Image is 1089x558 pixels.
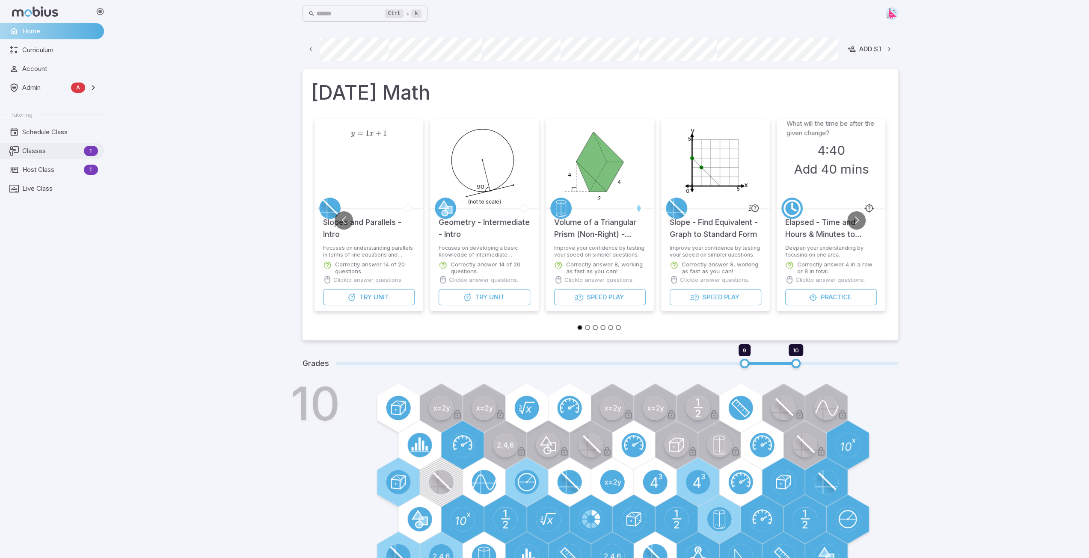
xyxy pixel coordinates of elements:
[702,292,722,302] span: Speed
[617,179,621,185] text: 4
[22,27,98,36] span: Home
[385,9,421,19] div: +
[323,208,415,240] h5: Slopes and Parallels - Intro
[608,325,613,330] button: Go to slide 5
[22,127,98,137] span: Schedule Class
[333,275,403,284] p: Click to answer questions.
[22,146,80,156] span: Classes
[724,292,739,302] span: Play
[793,160,868,179] h3: Add 40 mins
[439,289,530,305] button: TryUnit
[554,208,646,240] h5: Volume of a Triangular Prism (Non-Right) - Calculate
[743,347,746,354] span: 9
[10,111,33,118] span: Tutoring
[489,292,504,302] span: Unit
[451,261,530,275] p: Correctly answer 14 of 20 questions.
[22,165,80,174] span: Host Class
[477,183,484,190] text: 90
[797,261,877,275] p: Correctly answer 4 in a row or 8 in total.
[335,261,415,275] p: Correctly answer 14 of 20 questions.
[670,208,761,240] h5: Slope - Find Equivalent - Graph to Standard Form
[373,292,389,302] span: Unit
[885,7,898,20] img: right-triangle.svg
[22,83,68,92] span: Admin
[303,357,329,369] h5: Grades
[435,198,456,219] a: Geometry 2D
[323,245,415,257] p: Focuses on understanding parallels in terms of line equations and graphs.
[554,289,646,305] button: SpeedPlay
[385,9,404,18] kbd: Ctrl
[847,44,904,54] div: Add Student
[449,275,518,284] p: Click to answer questions.
[577,325,582,330] button: Go to slide 1
[291,381,340,427] h1: 10
[375,129,381,138] span: +
[616,325,621,330] button: Go to slide 6
[686,188,689,194] text: 0
[670,289,761,305] button: SpeedPlay
[744,180,748,189] text: x
[785,289,877,305] button: Practice
[564,275,634,284] p: Click to answer questions.
[468,198,501,205] text: (not to scale)
[84,147,98,155] span: T
[670,245,761,257] p: Improve your confidence by testing your speed on simpler questions.
[323,289,415,305] button: TryUnit
[411,9,421,18] kbd: k
[585,325,590,330] button: Go to slide 2
[688,136,691,142] text: 5
[71,83,85,92] span: A
[690,126,694,135] text: y
[793,347,799,354] span: 10
[785,208,877,240] h5: Elapsed - Time and Hours & Minutes to Clock - Five Minutes
[680,275,749,284] p: Click to answer questions.
[795,275,865,284] p: Click to answer questions.
[593,325,598,330] button: Go to slide 3
[550,198,572,219] a: Geometry 3D
[847,211,866,230] button: Go to next slide
[600,325,605,330] button: Go to slide 4
[439,245,530,257] p: Focuses on developing a basic knowledge of intermediate geometry.
[369,130,373,137] span: x
[608,292,623,302] span: Play
[357,129,363,138] span: =
[84,165,98,174] span: T
[598,195,601,201] text: 2
[817,141,845,160] h3: 4:40
[351,130,355,137] span: y
[22,45,98,55] span: Curriculum
[737,186,740,192] text: 5
[567,171,571,178] text: 4
[475,292,487,302] span: Try
[682,261,761,275] p: Correctly answer 8, working as fast as you can!
[785,245,877,257] p: Deepen your understanding by focusing on one area.
[566,261,646,275] p: Correctly answer 8, working as fast as you can!
[554,245,646,257] p: Improve your confidence by testing your speed on simpler questions.
[319,198,341,219] a: Slope/Linear Equations
[22,184,98,193] span: Live Class
[821,292,852,302] span: Practice
[666,198,687,219] a: Slope/Linear Equations
[781,198,803,219] a: Time
[586,292,606,302] span: Speed
[439,208,530,240] h5: Geometry - Intermediate - Intro
[359,292,371,302] span: Try
[365,129,369,138] span: 1
[22,64,98,74] span: Account
[786,119,875,138] p: What will the time be after the given change?
[311,78,890,107] h1: [DATE] Math
[335,211,353,230] button: Go to previous slide
[383,129,386,138] span: 1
